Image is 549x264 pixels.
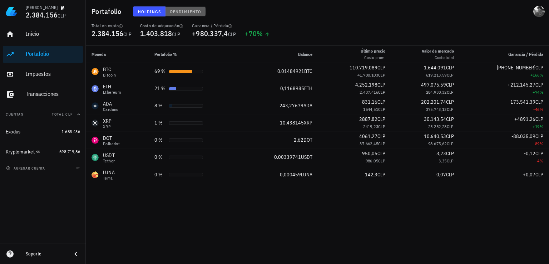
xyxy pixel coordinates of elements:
[377,150,385,157] span: CLP
[535,133,543,140] span: CLP
[362,99,377,105] span: 831,16
[91,119,99,127] div: XRP-icon
[447,107,454,112] span: CLP
[103,107,119,112] div: Cardano
[154,102,166,109] div: 8 %
[172,31,180,38] span: CLP
[8,166,45,171] span: agregar cuenta
[424,64,446,71] span: 1.644.091
[280,102,303,109] span: 243,27679
[26,251,66,257] div: Soporte
[154,171,166,179] div: 0 %
[540,107,543,112] span: %
[355,82,377,88] span: 4.252.198
[26,91,80,97] div: Transacciones
[6,129,21,135] div: Exodus
[140,23,183,29] div: Costo de adquisición
[422,54,454,61] div: Costo total
[540,89,543,95] span: %
[103,73,116,77] div: Bitcoin
[192,23,236,29] div: Ganancia / Pérdida
[154,136,166,144] div: 0 %
[133,6,166,16] button: Holdings
[3,26,83,43] a: Inicio
[103,152,115,159] div: USDT
[508,52,543,57] span: Ganancia / Pérdida
[446,82,454,88] span: CLP
[378,141,385,146] span: CLP
[86,46,149,63] th: Moneda
[446,99,454,105] span: CLP
[514,116,535,122] span: +4891,26
[446,133,454,140] span: CLP
[465,140,543,147] div: -89
[428,141,447,146] span: 98.675,62
[428,124,447,129] span: 25.252,28
[535,99,543,105] span: CLP
[524,150,535,157] span: -0,12
[303,102,312,109] span: ADA
[91,154,99,161] div: USDT-icon
[3,123,83,140] a: Exodus 1.685.436
[357,72,378,78] span: 41.700.103
[446,116,454,122] span: CLP
[366,158,378,163] span: 986,05
[422,48,454,54] div: Valor de mercado
[465,89,543,96] div: +74
[424,133,446,140] span: 10.640,53
[426,72,447,78] span: 619.213,59
[26,30,80,37] div: Inicio
[535,82,543,88] span: CLP
[91,29,123,38] span: 2.384.156
[91,85,99,92] div: ETH-icon
[103,90,121,94] div: Ethereum
[58,13,66,19] span: CLP
[228,31,236,38] span: CLP
[52,112,73,117] span: Total CLP
[61,129,80,134] span: 1.685.436
[301,171,312,178] span: LUNA
[378,89,385,95] span: CLP
[103,83,121,90] div: ETH
[91,137,99,144] div: DOT-icon
[363,107,378,112] span: 1544,51
[304,85,312,92] span: ETH
[421,99,446,105] span: 202.201,74
[363,124,378,129] span: 2419,23
[3,46,83,63] a: Portafolio
[523,171,535,178] span: +0,07
[359,116,377,122] span: 2887,82
[154,119,166,127] div: 1 %
[535,64,543,71] span: CLP
[535,116,543,122] span: CLP
[377,171,385,178] span: CLP
[540,141,543,146] span: %
[377,116,385,122] span: CLP
[511,133,535,140] span: -88.035,09
[436,150,446,157] span: 3,23
[165,6,206,16] button: Rendimiento
[103,159,115,163] div: Tether
[378,158,385,163] span: CLP
[350,64,377,71] span: 110.719.089
[91,23,132,29] div: Total en cripto
[154,68,166,75] div: 69 %
[424,116,446,122] span: 30.143,54
[540,72,543,78] span: %
[123,31,132,38] span: CLP
[497,64,535,71] span: [PHONE_NUMBER]
[362,150,377,157] span: 950,05
[242,46,318,63] th: Balance: Sin ordenar. Pulse para ordenar de forma ascendente.
[103,135,120,142] div: DOT
[436,171,446,178] span: 0,07
[280,171,301,178] span: 0,000459
[103,124,112,129] div: XRP
[533,6,545,17] div: avatar
[103,169,115,176] div: LUNA
[91,68,99,75] div: BTC-icon
[447,158,454,163] span: CLP
[192,29,228,38] span: +980.337,4
[154,85,166,92] div: 21 %
[540,158,543,163] span: %
[154,153,166,161] div: 0 %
